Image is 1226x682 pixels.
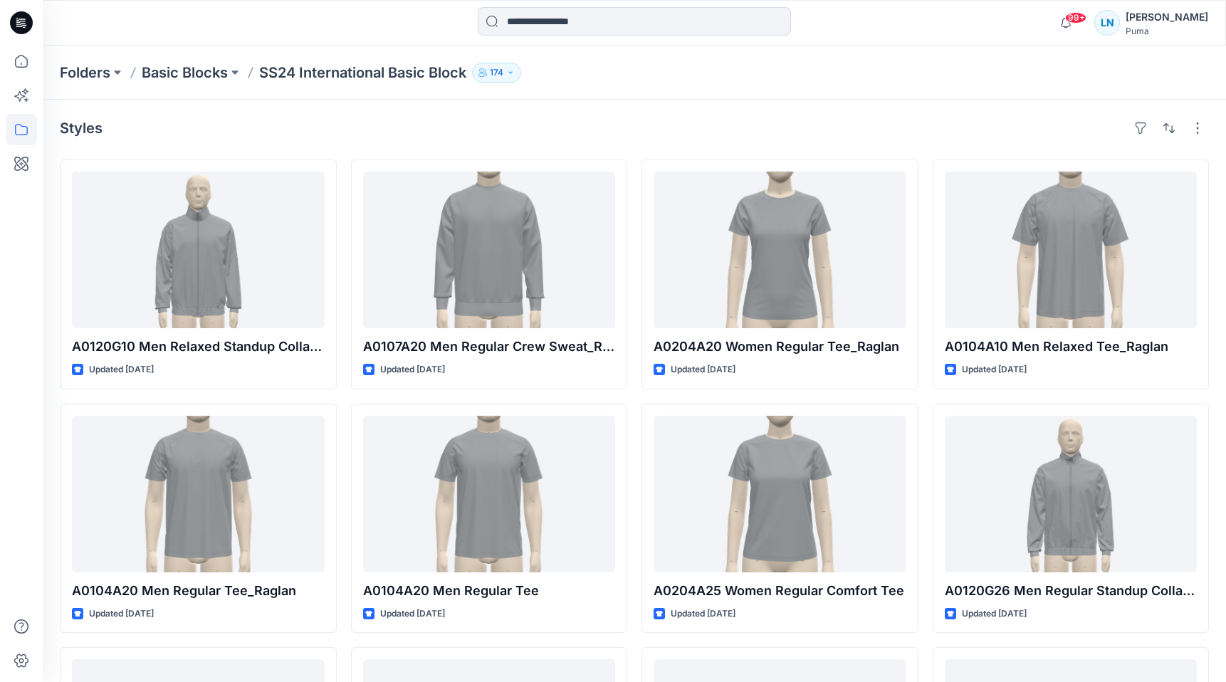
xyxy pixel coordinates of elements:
a: A0104A20 Men Regular Tee [363,416,616,572]
p: A0120G26 Men Regular Standup Collar Windbreaker [945,581,1198,601]
p: A0120G10 Men Relaxed Standup Collar Woven Jacket [72,337,325,357]
p: Updated [DATE] [380,362,445,377]
p: A0107A20 Men Regular Crew Sweat_Raglan [363,337,616,357]
button: 174 [472,63,521,83]
a: A0204A20 Women Regular Tee_Raglan [654,172,906,328]
a: A0107A20 Men Regular Crew Sweat_Raglan [363,172,616,328]
a: Basic Blocks [142,63,228,83]
p: A0104A20 Men Regular Tee_Raglan [72,581,325,601]
a: A0104A10 Men Relaxed Tee_Raglan [945,172,1198,328]
h4: Styles [60,120,103,137]
a: A0120G26 Men Regular Standup Collar Windbreaker [945,416,1198,572]
a: Folders [60,63,110,83]
p: A0204A25 Women Regular Comfort Tee [654,581,906,601]
div: [PERSON_NAME] [1126,9,1208,26]
a: A0120G10 Men Relaxed Standup Collar Woven Jacket [72,172,325,328]
p: A0104A10 Men Relaxed Tee_Raglan [945,337,1198,357]
p: Updated [DATE] [380,607,445,621]
p: Updated [DATE] [962,362,1027,377]
a: A0204A25 Women Regular Comfort Tee [654,416,906,572]
div: LN [1094,10,1120,36]
p: 174 [490,65,503,80]
a: A0104A20 Men Regular Tee_Raglan [72,416,325,572]
p: A0204A20 Women Regular Tee_Raglan [654,337,906,357]
p: SS24 International Basic Block [259,63,466,83]
p: Updated [DATE] [962,607,1027,621]
div: Puma [1126,26,1208,36]
p: Updated [DATE] [89,362,154,377]
p: Updated [DATE] [671,362,735,377]
p: A0104A20 Men Regular Tee [363,581,616,601]
span: 99+ [1065,12,1086,23]
p: Updated [DATE] [671,607,735,621]
p: Updated [DATE] [89,607,154,621]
